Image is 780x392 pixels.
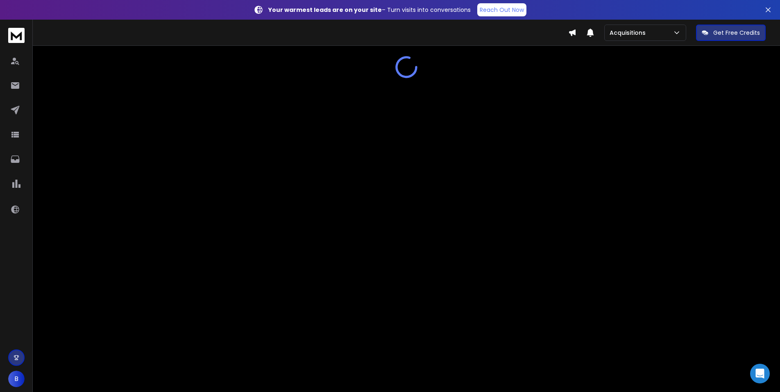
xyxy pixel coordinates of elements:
p: Reach Out Now [480,6,524,14]
strong: Your warmest leads are on your site [268,6,382,14]
button: Get Free Credits [696,25,766,41]
div: Open Intercom Messenger [750,364,770,383]
p: Acquisitions [610,29,649,37]
p: – Turn visits into conversations [268,6,471,14]
button: B [8,371,25,387]
p: Get Free Credits [713,29,760,37]
img: logo [8,28,25,43]
a: Reach Out Now [477,3,526,16]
